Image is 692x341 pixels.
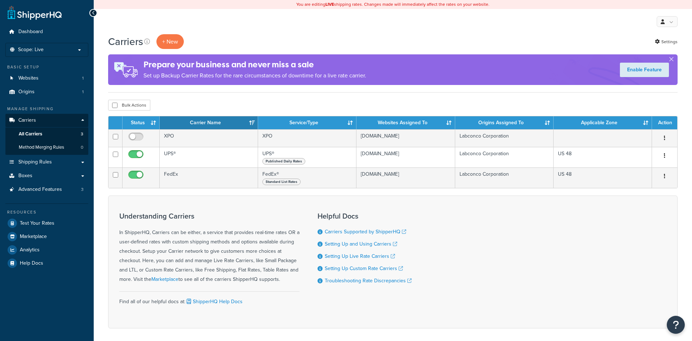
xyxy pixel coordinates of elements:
[5,169,88,183] a: Boxes
[18,89,35,95] span: Origins
[258,116,356,129] th: Service/Type: activate to sort column ascending
[5,72,88,85] li: Websites
[356,147,455,167] td: [DOMAIN_NAME]
[5,127,88,141] li: All Carriers
[5,141,88,154] li: Method Merging Rules
[119,291,300,306] div: Find all of our helpful docs at:
[8,5,62,20] a: ShipperHQ Home
[652,116,677,129] th: Action
[18,29,43,35] span: Dashboard
[258,167,356,188] td: FedEx®
[5,85,88,99] a: Origins 1
[5,243,88,256] a: Analytics
[151,275,178,283] a: Marketplace
[5,25,88,39] a: Dashboard
[18,47,44,53] span: Scope: Live
[262,158,305,165] span: Published Daily Rates
[325,228,406,235] a: Carriers Supported by ShipperHQ
[356,116,455,129] th: Websites Assigned To: activate to sort column ascending
[123,116,160,129] th: Status: activate to sort column ascending
[325,1,334,8] b: LIVE
[5,114,88,155] li: Carriers
[19,131,42,137] span: All Carriers
[185,298,243,305] a: ShipperHQ Help Docs
[143,59,366,71] h4: Prepare your business and never miss a sale
[554,147,652,167] td: US 48
[318,212,412,220] h3: Helpful Docs
[5,183,88,196] a: Advanced Features 3
[554,167,652,188] td: US 48
[325,277,412,284] a: Troubleshooting Rate Discrepancies
[20,247,40,253] span: Analytics
[156,34,184,49] button: + New
[18,75,39,81] span: Websites
[554,116,652,129] th: Applicable Zone: activate to sort column ascending
[455,116,554,129] th: Origins Assigned To: activate to sort column ascending
[258,147,356,167] td: UPS®
[18,187,62,193] span: Advanced Features
[5,64,88,70] div: Basic Setup
[108,100,150,111] button: Bulk Actions
[160,167,258,188] td: FedEx
[160,129,258,147] td: XPO
[160,147,258,167] td: UPS®
[18,159,52,165] span: Shipping Rules
[119,212,300,220] h3: Understanding Carriers
[20,220,54,226] span: Test Your Rates
[81,144,83,151] span: 0
[5,217,88,230] a: Test Your Rates
[5,257,88,270] a: Help Docs
[5,156,88,169] a: Shipping Rules
[620,63,669,77] a: Enable Feature
[82,89,84,95] span: 1
[18,173,32,179] span: Boxes
[455,147,554,167] td: Labconco Corporation
[5,141,88,154] a: Method Merging Rules 0
[5,183,88,196] li: Advanced Features
[325,265,403,272] a: Setting Up Custom Rate Carriers
[108,54,143,85] img: ad-rules-rateshop-fe6ec290ccb7230408bd80ed9643f0289d75e0ffd9eb532fc0e269fcd187b520.png
[5,230,88,243] a: Marketplace
[262,179,301,185] span: Standard List Rates
[5,85,88,99] li: Origins
[258,129,356,147] td: XPO
[655,37,678,47] a: Settings
[325,252,395,260] a: Setting Up Live Rate Carriers
[143,71,366,81] p: Set up Backup Carrier Rates for the rare circumstances of downtime for a live rate carrier.
[5,209,88,215] div: Resources
[19,144,64,151] span: Method Merging Rules
[81,131,83,137] span: 3
[160,116,258,129] th: Carrier Name: activate to sort column ascending
[119,212,300,284] div: In ShipperHQ, Carriers can be either, a service that provides real-time rates OR a user-defined r...
[5,114,88,127] a: Carriers
[667,316,685,334] button: Open Resource Center
[5,127,88,141] a: All Carriers 3
[5,106,88,112] div: Manage Shipping
[20,234,47,240] span: Marketplace
[325,240,397,248] a: Setting Up and Using Carriers
[82,75,84,81] span: 1
[5,72,88,85] a: Websites 1
[455,167,554,188] td: Labconco Corporation
[81,187,84,193] span: 3
[455,129,554,147] td: Labconco Corporation
[108,35,143,49] h1: Carriers
[356,129,455,147] td: [DOMAIN_NAME]
[356,167,455,188] td: [DOMAIN_NAME]
[18,117,36,124] span: Carriers
[20,260,43,266] span: Help Docs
